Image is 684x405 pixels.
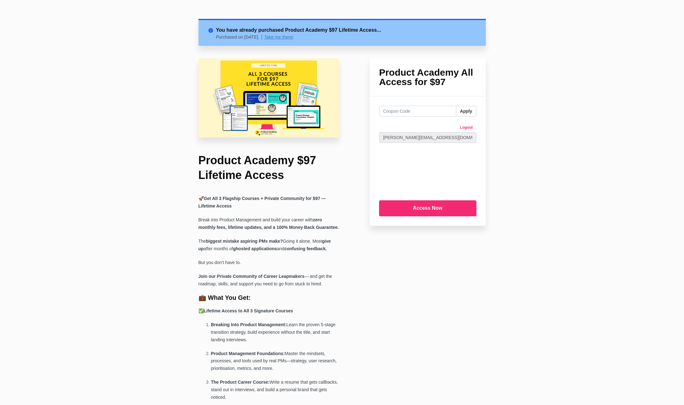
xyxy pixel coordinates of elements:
h1: Product Academy All Access for $97 [379,68,476,87]
b: The Product Career Course: [211,380,270,385]
p: Purchased on [DATE]. [216,35,262,40]
span: Master the mindsets, processes, and tools used by real PMs—strategy, user research, prioritisatio... [211,351,337,371]
p: — and get the roadmap, skills, and support you need to go from stuck to hired. [198,273,339,288]
p: The Going it alone. Most after months of and [198,238,339,253]
h1: Product Academy $97 Lifetime Access [198,153,339,183]
h2: You have already purchased Product Academy $97 Lifetime Access... [216,26,476,34]
a: Take me there! [264,35,294,40]
iframe: Secure payment input frame [378,148,478,195]
b: Get All 3 Flagship Courses + Private Community for $97 — Lifetime Access [198,196,326,208]
button: Apply [456,106,476,116]
input: Access Now [379,200,476,216]
b: 💼 What You Get: [198,294,251,301]
strong: biggest mistake aspiring PMs make? [206,239,283,244]
i: info [208,26,216,32]
p: Write a resume that gets callbacks, stand out in interviews, and build a personal brand that gets... [211,379,339,401]
span: ✅ [198,308,204,313]
strong: confusing feedback. [284,246,327,251]
img: faadab5-b717-d22e-eca-dbafbb064cf_97_lifetime.png [198,58,339,138]
span: 🚀 [198,196,204,201]
input: Coupon Code [379,106,456,116]
b: Breaking Into Product Management: [211,322,286,327]
b: Lifetime Access to All 3 Signature Courses [204,308,293,313]
p: But you don’t have to. [198,259,339,267]
b: Join our Private Community of Career Leapmakers [198,274,305,279]
strong: Product Management Foundations: [211,351,285,356]
p: Break into Product Management and build your career with [198,216,339,231]
strong: ghosted applications [233,246,277,251]
p: Learn the proven 5-stage transition strategy, build experience without the title, and start landi... [211,321,339,344]
a: Logout [457,123,476,132]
